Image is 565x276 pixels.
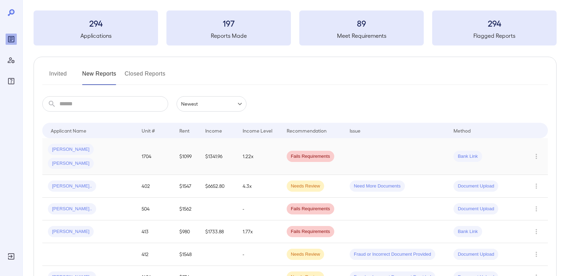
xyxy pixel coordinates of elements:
[432,31,557,40] h5: Flagged Reports
[174,220,200,243] td: $980
[299,17,424,29] h3: 89
[287,183,324,190] span: Needs Review
[6,55,17,66] div: Manage Users
[174,243,200,266] td: $1548
[237,138,281,175] td: 1.22x
[179,126,191,135] div: Rent
[200,175,237,198] td: $6652.80
[34,10,557,45] summary: 294Applications197Reports Made89Meet Requirements294Flagged Reports
[531,203,542,214] button: Row Actions
[350,251,435,258] span: Fraud or Incorrect Document Provided
[142,126,155,135] div: Unit #
[287,126,327,135] div: Recommendation
[6,34,17,45] div: Reports
[166,17,291,29] h3: 197
[453,251,498,258] span: Document Upload
[136,243,173,266] td: 412
[432,17,557,29] h3: 294
[237,198,281,220] td: -
[136,175,173,198] td: 402
[6,251,17,262] div: Log Out
[453,183,498,190] span: Document Upload
[287,206,334,212] span: Fails Requirements
[174,138,200,175] td: $1099
[200,138,237,175] td: $1341.96
[299,31,424,40] h5: Meet Requirements
[6,76,17,87] div: FAQ
[287,228,334,235] span: Fails Requirements
[287,153,334,160] span: Fails Requirements
[205,126,222,135] div: Income
[82,68,116,85] button: New Reports
[136,198,173,220] td: 504
[136,138,173,175] td: 1704
[237,175,281,198] td: 4.3x
[34,17,158,29] h3: 294
[453,228,482,235] span: Bank Link
[531,181,542,192] button: Row Actions
[453,126,471,135] div: Method
[350,183,405,190] span: Need More Documents
[350,126,361,135] div: Issue
[237,220,281,243] td: 1.77x
[48,228,94,235] span: [PERSON_NAME]
[166,31,291,40] h5: Reports Made
[531,151,542,162] button: Row Actions
[453,153,482,160] span: Bank Link
[177,96,246,112] div: Newest
[136,220,173,243] td: 413
[531,249,542,260] button: Row Actions
[51,126,86,135] div: Applicant Name
[200,220,237,243] td: $1733.88
[48,206,96,212] span: [PERSON_NAME]..
[48,146,94,153] span: [PERSON_NAME]
[42,68,74,85] button: Invited
[174,198,200,220] td: $1562
[48,160,94,167] span: [PERSON_NAME]
[174,175,200,198] td: $1547
[125,68,166,85] button: Closed Reports
[237,243,281,266] td: -
[34,31,158,40] h5: Applications
[453,206,498,212] span: Document Upload
[243,126,272,135] div: Income Level
[287,251,324,258] span: Needs Review
[531,226,542,237] button: Row Actions
[48,183,96,190] span: [PERSON_NAME]..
